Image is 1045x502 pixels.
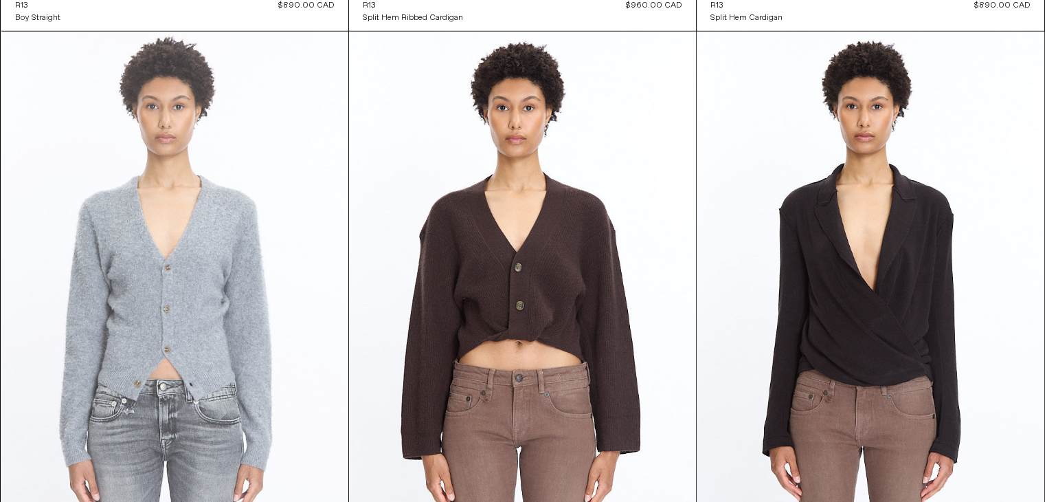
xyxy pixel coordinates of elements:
[710,12,783,24] a: Split Hem Cardigan
[363,12,463,24] a: Split Hem Ribbed Cardigan
[15,12,60,24] a: Boy Straight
